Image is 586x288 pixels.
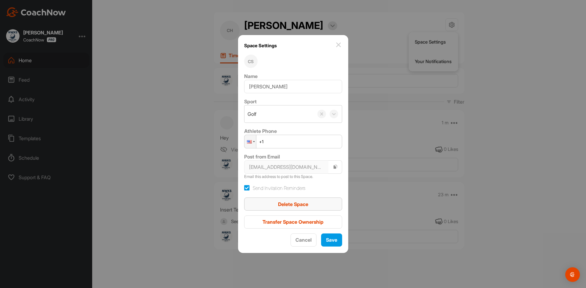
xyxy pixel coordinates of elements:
[244,184,305,192] label: Send Invitation Reminders
[321,233,342,247] button: Save
[244,128,277,134] label: Athlete Phone
[244,98,257,105] label: Sport
[278,201,308,207] span: Delete Space
[295,237,312,243] span: Cancel
[291,233,317,247] button: Cancel
[326,237,337,243] span: Save
[244,197,342,211] button: Delete Space
[262,219,324,225] span: Transfer Space Ownership
[244,154,280,160] label: Post from Email
[244,73,258,79] label: Name
[248,110,256,118] div: Golf
[565,267,580,282] div: Open Intercom Messenger
[244,174,342,180] p: Email this address to post to this Space.
[335,41,342,48] img: close
[244,215,342,229] button: Transfer Space Ownership
[244,41,277,50] h1: Space Settings
[244,55,258,68] div: CS
[244,135,342,148] input: 1 (702) 123-4567
[244,135,256,148] div: United States: + 1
